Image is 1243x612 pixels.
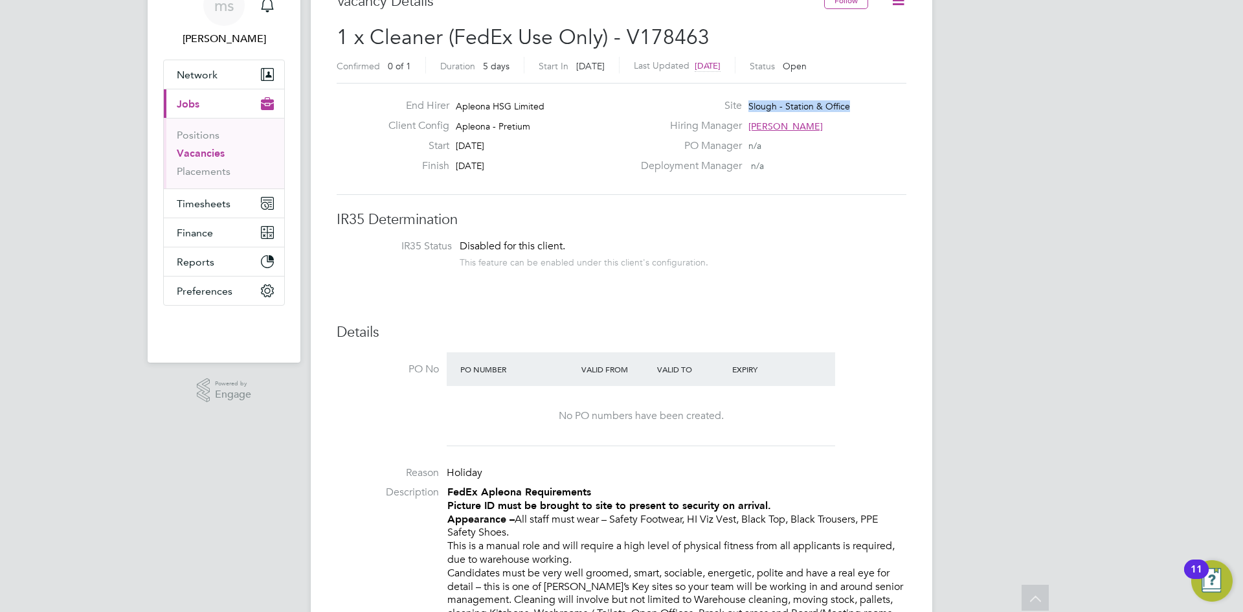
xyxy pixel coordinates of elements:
span: Apleona - Pretium [456,120,530,132]
label: Start In [539,60,568,72]
span: n/a [751,160,764,172]
a: Go to home page [163,319,285,339]
span: 1 x Cleaner (FedEx Use Only) - V178463 [337,25,710,50]
label: Client Config [378,119,449,133]
label: Finish [378,159,449,173]
label: Start [378,139,449,153]
button: Open Resource Center, 11 new notifications [1191,560,1233,602]
button: Reports [164,247,284,276]
a: Placements [177,165,230,177]
label: Duration [440,60,475,72]
span: Apleona HSG Limited [456,100,544,112]
strong: FedEx Apleona Requirements [447,486,591,498]
strong: Appearance – [447,513,515,525]
span: Holiday [447,466,482,479]
div: This feature can be enabled under this client's configuration. [460,253,708,268]
div: Expiry [729,357,805,381]
span: Timesheets [177,198,230,210]
label: Site [633,99,742,113]
label: Last Updated [634,60,689,71]
label: Confirmed [337,60,380,72]
span: Slough - Station & Office [748,100,850,112]
label: PO No [337,363,439,376]
span: Engage [215,389,251,400]
img: berryrecruitment-logo-retina.png [186,319,262,339]
span: Disabled for this client. [460,240,565,253]
div: 11 [1191,569,1202,586]
span: Jobs [177,98,199,110]
div: Valid To [654,357,730,381]
a: Powered byEngage [197,378,252,403]
span: [DATE] [456,140,484,152]
a: Vacancies [177,147,225,159]
div: Jobs [164,118,284,188]
span: Open [783,60,807,72]
span: [DATE] [456,160,484,172]
span: Powered by [215,378,251,389]
label: Description [337,486,439,499]
label: Hiring Manager [633,119,742,133]
span: michelle suchley [163,31,285,47]
strong: Picture ID must be brought to site to present to security on arrival. [447,499,771,512]
span: Preferences [177,285,232,297]
span: n/a [748,140,761,152]
label: Reason [337,466,439,480]
button: Network [164,60,284,89]
div: PO Number [457,357,578,381]
span: 5 days [483,60,510,72]
a: Positions [177,129,219,141]
button: Timesheets [164,189,284,218]
span: [PERSON_NAME] [748,120,823,132]
span: [DATE] [576,60,605,72]
span: [DATE] [695,60,721,71]
span: Finance [177,227,213,239]
label: End Hirer [378,99,449,113]
div: No PO numbers have been created. [460,409,822,423]
div: Valid From [578,357,654,381]
label: Deployment Manager [633,159,742,173]
span: 0 of 1 [388,60,411,72]
button: Finance [164,218,284,247]
button: Preferences [164,277,284,305]
label: Status [750,60,775,72]
h3: Details [337,323,906,342]
span: Network [177,69,218,81]
span: Reports [177,256,214,268]
label: PO Manager [633,139,742,153]
h3: IR35 Determination [337,210,906,229]
label: IR35 Status [350,240,452,253]
button: Jobs [164,89,284,118]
